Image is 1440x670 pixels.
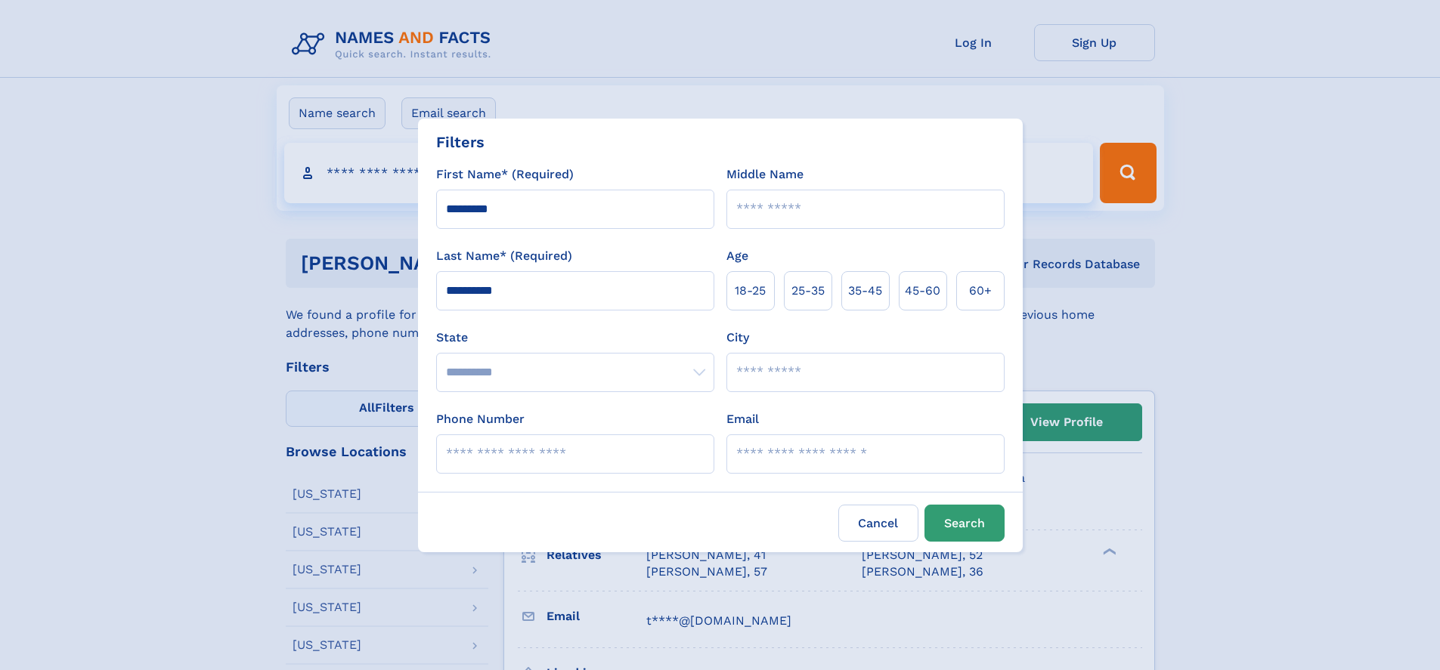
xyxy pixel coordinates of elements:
[924,505,1005,542] button: Search
[735,282,766,300] span: 18‑25
[791,282,825,300] span: 25‑35
[848,282,882,300] span: 35‑45
[436,410,525,428] label: Phone Number
[726,165,804,184] label: Middle Name
[838,505,918,542] label: Cancel
[726,247,748,265] label: Age
[436,131,485,153] div: Filters
[436,247,572,265] label: Last Name* (Required)
[436,329,714,347] label: State
[436,165,574,184] label: First Name* (Required)
[726,329,749,347] label: City
[726,410,759,428] label: Email
[905,282,940,300] span: 45‑60
[969,282,992,300] span: 60+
